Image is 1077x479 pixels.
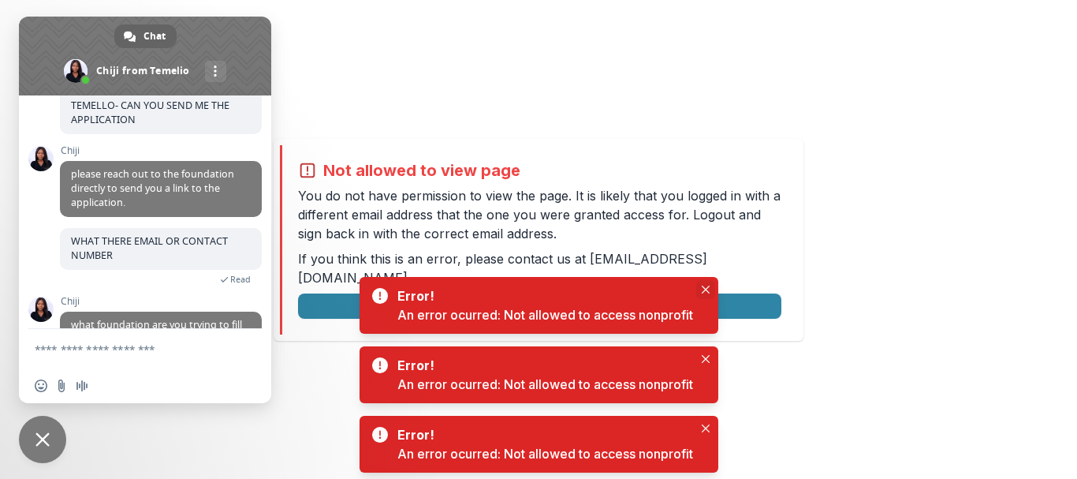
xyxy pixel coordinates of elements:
[114,24,177,48] div: Chat
[143,24,166,48] span: Chat
[35,342,221,357] textarea: Compose your message...
[55,380,68,392] span: Send a file
[71,318,242,346] span: what foundation are you trying to fill out an application for?
[397,305,693,324] div: An error ocurred: Not allowed to access nonprofit
[696,280,715,299] button: Close
[397,286,687,305] div: Error!
[298,249,781,287] p: If you think this is an error, please contact us at .
[696,350,715,369] button: Close
[696,419,715,438] button: Close
[60,296,262,307] span: Chiji
[397,356,687,375] div: Error!
[230,274,251,285] span: Read
[76,380,88,392] span: Audio message
[205,61,226,82] div: More channels
[397,425,687,444] div: Error!
[397,375,693,394] div: An error ocurred: Not allowed to access nonprofit
[323,161,520,180] h2: Not allowed to view page
[298,251,707,286] a: [EMAIL_ADDRESS][DOMAIN_NAME]
[35,380,47,392] span: Insert an emoji
[71,234,228,262] span: WHAT THERE EMAIL OR CONTACT NUMBER
[298,294,781,319] button: Logout
[298,186,781,243] p: You do not have permission to view the page. It is likely that you logged in with a different ema...
[71,167,234,209] span: please reach out to the foundation directly to send you a link to the application.
[19,416,66,463] div: Close chat
[71,84,250,126] span: I CANT FIND THE APPLICATION IN THE TEMELLO- CAN YOU SEND ME THE APPLICATION
[60,145,262,156] span: Chiji
[397,444,693,463] div: An error ocurred: Not allowed to access nonprofit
